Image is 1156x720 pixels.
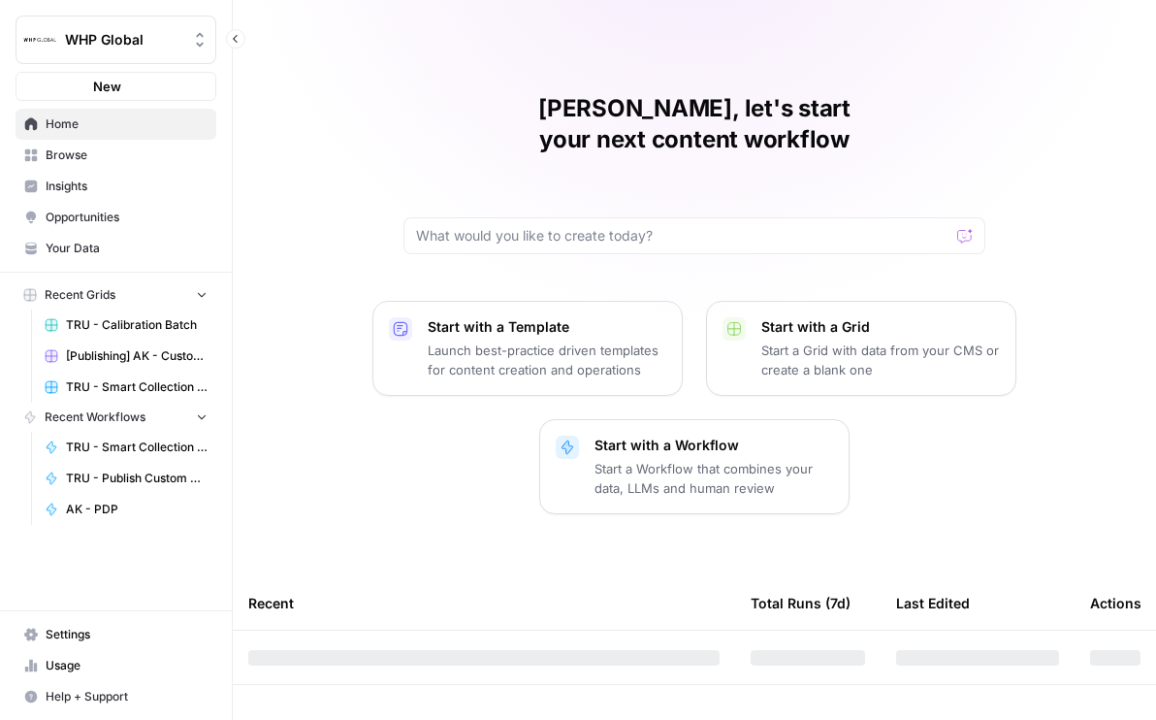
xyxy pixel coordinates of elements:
span: Help + Support [46,688,208,705]
h1: [PERSON_NAME], let's start your next content workflow [403,93,985,155]
a: Home [16,109,216,140]
span: TRU - Calibration Batch [66,316,208,334]
a: AK - PDP [36,494,216,525]
p: Start a Workflow that combines your data, LLMs and human review [594,459,833,498]
a: Usage [16,650,216,681]
div: Total Runs (7d) [751,576,851,630]
button: Start with a TemplateLaunch best-practice driven templates for content creation and operations [372,301,683,396]
a: Opportunities [16,202,216,233]
button: New [16,72,216,101]
a: [Publishing] AK - Custom Collection Pages [36,341,216,372]
p: Start with a Workflow [594,436,833,455]
span: Recent Workflows [45,409,145,426]
p: Launch best-practice driven templates for content creation and operations [428,341,666,379]
img: WHP Global Logo [22,22,57,57]
span: Settings [46,626,208,643]
div: Recent [248,576,720,630]
div: Actions [1090,576,1141,630]
span: TRU - Smart Collection Page Creator [[DATE]] - updated KB [66,439,208,456]
span: Opportunities [46,209,208,226]
span: AK - PDP [66,501,208,518]
a: TRU - Publish Custom Collection to Shopify [36,463,216,494]
span: Insights [46,178,208,195]
a: TRU - Smart Collection Page Creator [[DATE]] - updated KB [36,432,216,463]
p: Start a Grid with data from your CMS or create a blank one [761,341,1000,379]
button: Recent Grids [16,280,216,310]
button: Workspace: WHP Global [16,16,216,64]
span: TRU - Smart Collection Pages [66,378,208,396]
input: What would you like to create today? [416,226,949,245]
a: Your Data [16,233,216,264]
span: Your Data [46,240,208,257]
button: Start with a WorkflowStart a Workflow that combines your data, LLMs and human review [539,419,850,514]
button: Help + Support [16,681,216,712]
a: Settings [16,619,216,650]
span: Usage [46,657,208,674]
a: Insights [16,171,216,202]
span: Home [46,115,208,133]
span: TRU - Publish Custom Collection to Shopify [66,470,208,487]
p: Start with a Template [428,317,666,337]
span: [Publishing] AK - Custom Collection Pages [66,347,208,365]
a: TRU - Calibration Batch [36,310,216,341]
p: Start with a Grid [761,317,1000,337]
button: Start with a GridStart a Grid with data from your CMS or create a blank one [706,301,1016,396]
span: Recent Grids [45,286,115,304]
a: Browse [16,140,216,171]
span: New [93,77,121,96]
span: WHP Global [65,30,182,49]
button: Recent Workflows [16,403,216,432]
div: Last Edited [896,576,970,630]
span: Browse [46,147,208,164]
a: TRU - Smart Collection Pages [36,372,216,403]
